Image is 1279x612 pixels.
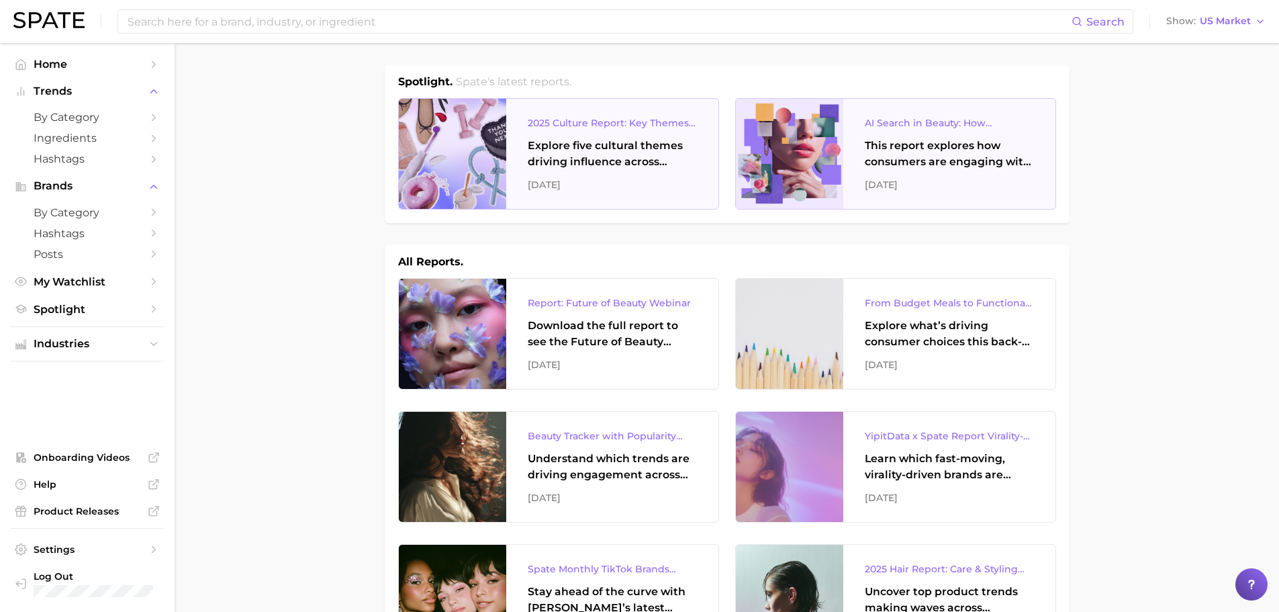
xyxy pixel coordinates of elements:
button: Trends [11,81,164,101]
div: From Budget Meals to Functional Snacks: Food & Beverage Trends Shaping Consumer Behavior This Sch... [865,295,1034,311]
img: SPATE [13,12,85,28]
span: Trends [34,85,141,97]
div: Explore what’s driving consumer choices this back-to-school season From budget-friendly meals to ... [865,318,1034,350]
span: Hashtags [34,227,141,240]
span: Search [1086,15,1125,28]
div: [DATE] [528,177,697,193]
a: Posts [11,244,164,265]
a: AI Search in Beauty: How Consumers Are Using ChatGPT vs. Google SearchThis report explores how co... [735,98,1056,210]
a: Hashtags [11,223,164,244]
span: Ingredients [34,132,141,144]
a: My Watchlist [11,271,164,292]
a: From Budget Meals to Functional Snacks: Food & Beverage Trends Shaping Consumer Behavior This Sch... [735,278,1056,390]
div: Learn which fast-moving, virality-driven brands are leading the pack, the risks of viral growth, ... [865,451,1034,483]
a: YipitData x Spate Report Virality-Driven Brands Are Taking a Slice of the Beauty PieLearn which f... [735,411,1056,523]
div: 2025 Culture Report: Key Themes That Are Shaping Consumer Demand [528,115,697,131]
div: Understand which trends are driving engagement across platforms in the skin, hair, makeup, and fr... [528,451,697,483]
a: Ingredients [11,128,164,148]
div: Explore five cultural themes driving influence across beauty, food, and pop culture. [528,138,697,170]
span: Brands [34,180,141,192]
div: Spate Monthly TikTok Brands Tracker [528,561,697,577]
a: Log out. Currently logged in with e-mail dana.cohen@emersongroup.com. [11,566,164,601]
a: Product Releases [11,501,164,521]
a: Spotlight [11,299,164,320]
input: Search here for a brand, industry, or ingredient [126,10,1072,33]
a: 2025 Culture Report: Key Themes That Are Shaping Consumer DemandExplore five cultural themes driv... [398,98,719,210]
a: Beauty Tracker with Popularity IndexUnderstand which trends are driving engagement across platfor... [398,411,719,523]
div: [DATE] [865,357,1034,373]
div: [DATE] [528,490,697,506]
a: by Category [11,202,164,223]
span: Help [34,478,141,490]
h1: Spotlight. [398,74,453,90]
a: Report: Future of Beauty WebinarDownload the full report to see the Future of Beauty trends we un... [398,278,719,390]
span: Spotlight [34,303,141,316]
span: US Market [1200,17,1251,25]
span: Hashtags [34,152,141,165]
div: [DATE] [865,177,1034,193]
button: Industries [11,334,164,354]
div: [DATE] [528,357,697,373]
div: [DATE] [865,490,1034,506]
h2: Spate's latest reports. [456,74,571,90]
span: Log Out [34,570,192,582]
span: Home [34,58,141,71]
div: Report: Future of Beauty Webinar [528,295,697,311]
span: My Watchlist [34,275,141,288]
div: Download the full report to see the Future of Beauty trends we unpacked during the webinar. [528,318,697,350]
a: Home [11,54,164,75]
h1: All Reports. [398,254,463,270]
span: Show [1166,17,1196,25]
span: Onboarding Videos [34,451,141,464]
button: ShowUS Market [1163,13,1269,30]
span: Posts [34,248,141,261]
div: Beauty Tracker with Popularity Index [528,428,697,444]
button: Brands [11,176,164,196]
div: This report explores how consumers are engaging with AI-powered search tools — and what it means ... [865,138,1034,170]
div: AI Search in Beauty: How Consumers Are Using ChatGPT vs. Google Search [865,115,1034,131]
span: Settings [34,543,141,556]
span: by Category [34,111,141,124]
a: Settings [11,539,164,560]
div: YipitData x Spate Report Virality-Driven Brands Are Taking a Slice of the Beauty Pie [865,428,1034,444]
span: by Category [34,206,141,219]
div: 2025 Hair Report: Care & Styling Products [865,561,1034,577]
a: by Category [11,107,164,128]
a: Onboarding Videos [11,447,164,468]
span: Product Releases [34,505,141,517]
a: Hashtags [11,148,164,169]
a: Help [11,474,164,494]
span: Industries [34,338,141,350]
